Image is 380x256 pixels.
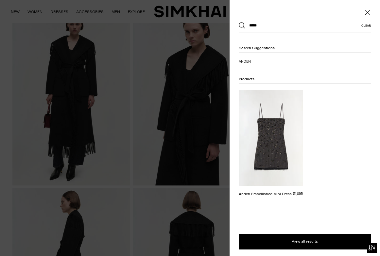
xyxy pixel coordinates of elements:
span: $1,095 [293,192,303,196]
span: Products [239,77,254,81]
div: Anden Embellished Mini Dress [239,191,292,197]
iframe: Sign Up via Text for Offers [5,231,66,251]
button: Close [364,9,371,16]
button: View all results [239,234,371,249]
input: What are you looking for? [245,18,361,33]
img: Anden Embellished Mini Dress [239,90,303,186]
button: Clear [361,24,371,27]
a: Anden Embellished Mini Dress Anden Embellished Mini Dress $1,095 [239,90,303,197]
span: Search suggestions [239,46,275,50]
button: Search [239,22,245,29]
mark: anden [239,59,251,64]
a: anden [239,59,303,64]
